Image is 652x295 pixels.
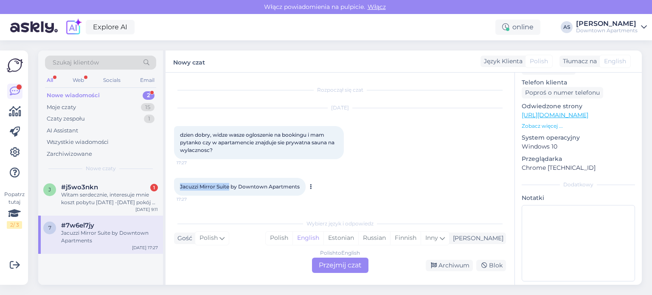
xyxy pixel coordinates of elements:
[266,232,292,244] div: Polish
[425,234,438,242] span: Inny
[48,225,51,231] span: 7
[141,103,155,112] div: 15
[365,3,388,11] span: Włącz
[45,75,55,86] div: All
[312,258,368,273] div: Przejmij czat
[135,206,158,213] div: [DATE] 9:11
[86,165,116,172] span: Nowe czaty
[7,221,22,229] div: 2 / 3
[61,183,98,191] span: #j5wo3nkn
[48,186,51,193] span: j
[200,233,218,243] span: Polish
[576,27,638,34] div: Downtown Apartments
[174,104,506,112] div: [DATE]
[61,191,158,206] div: Witam serdecznie, interesuje mnie koszt pobytu [DATE] -[DATE] pokój 2 osobowy blisko stacji PKP [...
[47,91,100,100] div: Nowe wiadomości
[53,58,99,67] span: Szukaj klientów
[173,56,205,67] label: Nowy czat
[47,126,78,135] div: AI Assistant
[7,57,23,73] img: Askly Logo
[132,244,158,251] div: [DATE] 17:27
[450,234,503,243] div: [PERSON_NAME]
[174,86,506,94] div: Rozpoczął się czat
[604,57,626,66] span: English
[522,87,603,98] div: Poproś o numer telefonu
[150,184,158,191] div: 1
[144,115,155,123] div: 1
[522,194,635,202] p: Notatki
[47,103,76,112] div: Moje czaty
[65,18,82,36] img: explore-ai
[86,20,135,34] a: Explore AI
[61,229,158,244] div: Jacuzzi Mirror Suite by Downtown Apartments
[143,91,155,100] div: 2
[561,21,573,33] div: AS
[576,20,638,27] div: [PERSON_NAME]
[495,20,540,35] div: online
[101,75,122,86] div: Socials
[390,232,421,244] div: Finnish
[576,20,647,34] a: [PERSON_NAME]Downtown Apartments
[426,260,473,271] div: Archiwum
[174,234,192,243] div: Gość
[358,232,390,244] div: Russian
[174,220,506,228] div: Wybierz język i odpowiedz
[47,138,109,146] div: Wszystkie wiadomości
[559,57,597,66] div: Tłumacz na
[522,181,635,188] div: Dodatkowy
[47,115,85,123] div: Czaty zespołu
[522,102,635,111] p: Odwiedzone strony
[138,75,156,86] div: Email
[292,232,323,244] div: English
[320,249,360,257] div: Polish to English
[180,132,336,153] span: dzien dobry, widze wasze ogloszenie na bookingu i mam pytanko czy w apartamencie znajduje sie pry...
[7,191,22,229] div: Popatrz tutaj
[522,78,635,87] p: Telefon klienta
[522,122,635,130] p: Zobacz więcej ...
[481,57,523,66] div: Język Klienta
[522,142,635,151] p: Windows 10
[47,150,92,158] div: Zarchiwizowane
[61,222,94,229] span: #7w6el7jy
[180,183,300,190] span: Jacuzzi Mirror Suite by Downtown Apartments
[177,196,208,202] span: 17:27
[522,163,635,172] p: Chrome [TECHNICAL_ID]
[323,232,358,244] div: Estonian
[522,111,588,119] a: [URL][DOMAIN_NAME]
[522,133,635,142] p: System operacyjny
[530,57,548,66] span: Polish
[177,160,208,166] span: 17:27
[71,75,86,86] div: Web
[522,155,635,163] p: Przeglądarka
[476,260,506,271] div: Blok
